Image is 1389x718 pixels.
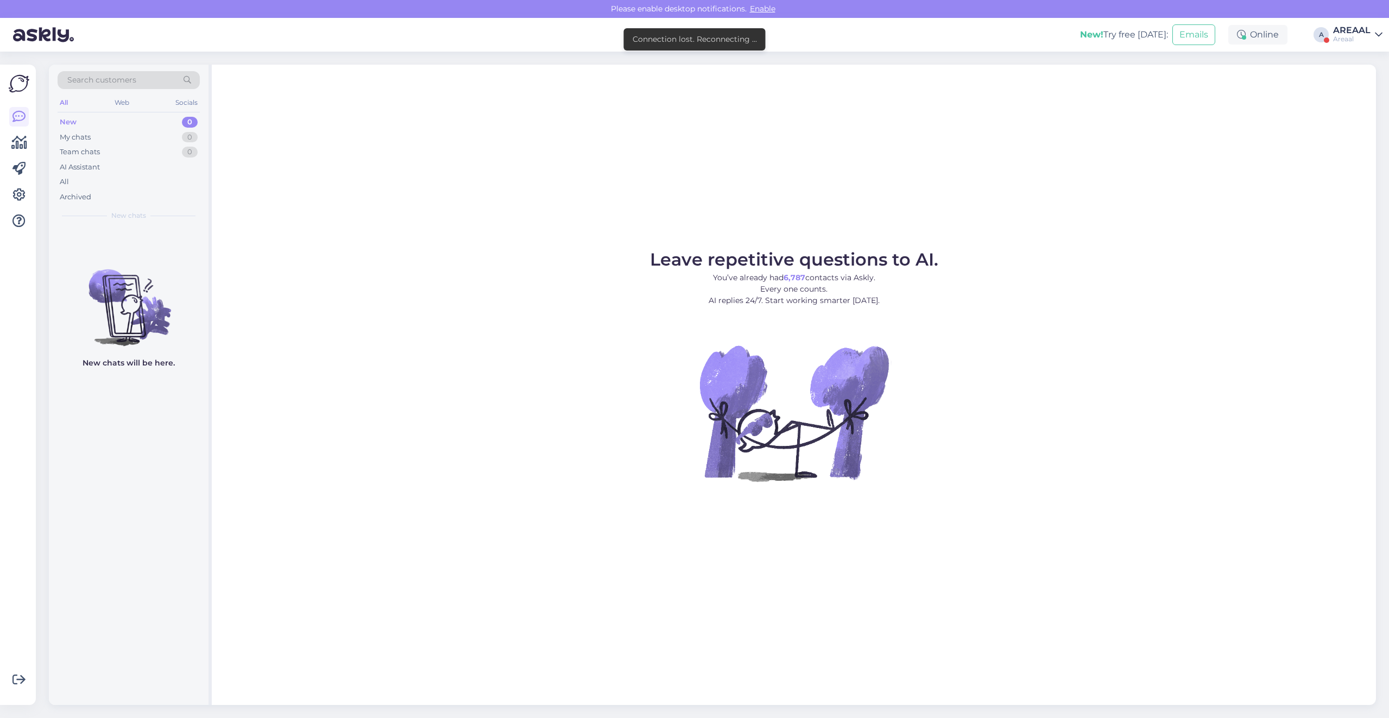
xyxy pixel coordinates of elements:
[633,34,757,45] div: Connection lost. Reconnecting ...
[60,147,100,158] div: Team chats
[650,249,938,270] span: Leave repetitive questions to AI.
[49,250,209,348] img: No chats
[747,4,779,14] span: Enable
[67,74,136,86] span: Search customers
[696,315,892,511] img: No Chat active
[60,177,69,187] div: All
[1333,35,1371,43] div: Areaal
[83,357,175,369] p: New chats will be here.
[784,273,805,282] b: 6,787
[60,117,77,128] div: New
[1333,26,1382,43] a: AREAALAreaal
[1333,26,1371,35] div: AREAAL
[182,147,198,158] div: 0
[182,117,198,128] div: 0
[9,73,29,94] img: Askly Logo
[111,211,146,221] span: New chats
[112,96,131,110] div: Web
[1172,24,1215,45] button: Emails
[60,132,91,143] div: My chats
[182,132,198,143] div: 0
[60,162,100,173] div: AI Assistant
[1314,27,1329,42] div: A
[1080,29,1103,40] b: New!
[58,96,70,110] div: All
[173,96,200,110] div: Socials
[1228,25,1287,45] div: Online
[60,192,91,203] div: Archived
[650,272,938,306] p: You’ve already had contacts via Askly. Every one counts. AI replies 24/7. Start working smarter [...
[1080,28,1168,41] div: Try free [DATE]:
